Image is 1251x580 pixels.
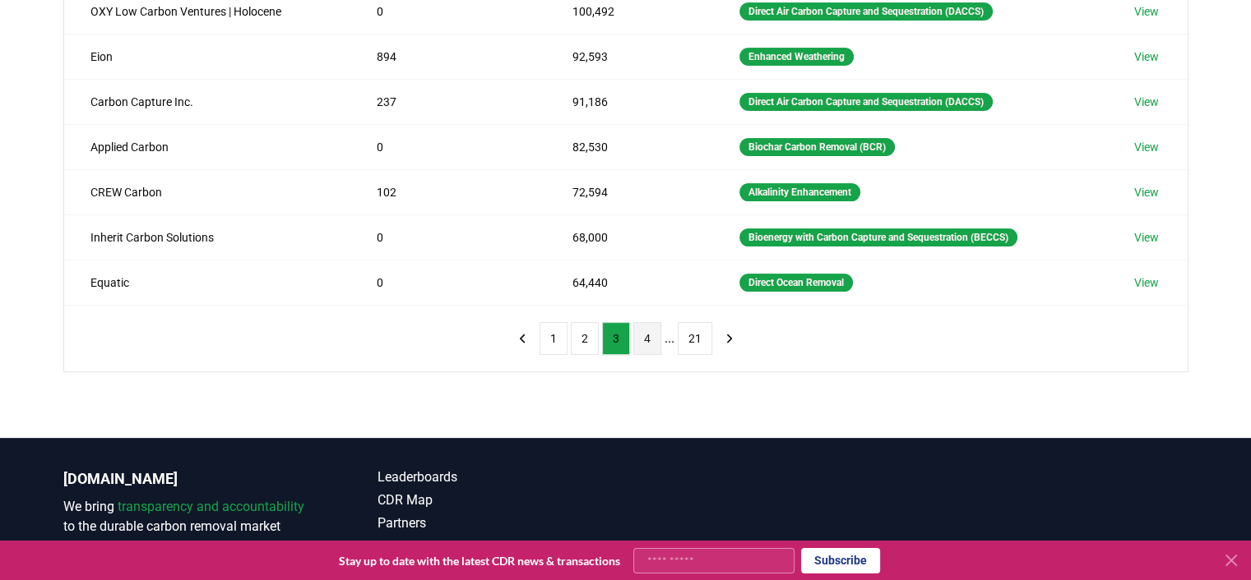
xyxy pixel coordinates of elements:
[546,169,713,214] td: 72,594
[64,260,350,305] td: Equatic
[378,536,626,556] a: About
[350,260,547,305] td: 0
[739,274,853,292] div: Direct Ocean Removal
[540,322,568,355] button: 1
[546,34,713,79] td: 92,593
[378,513,626,533] a: Partners
[716,322,744,355] button: next page
[118,499,304,514] span: transparency and accountability
[350,214,547,260] td: 0
[508,322,536,355] button: previous page
[739,183,860,201] div: Alkalinity Enhancement
[378,467,626,487] a: Leaderboards
[633,322,661,355] button: 4
[546,214,713,260] td: 68,000
[546,260,713,305] td: 64,440
[63,467,312,490] p: [DOMAIN_NAME]
[1134,139,1159,155] a: View
[63,497,312,536] p: We bring to the durable carbon removal market
[571,322,599,355] button: 2
[602,322,630,355] button: 3
[350,79,547,124] td: 237
[1134,229,1159,246] a: View
[1134,48,1159,65] a: View
[378,490,626,510] a: CDR Map
[350,34,547,79] td: 894
[350,169,547,214] td: 102
[1134,94,1159,110] a: View
[739,138,895,156] div: Biochar Carbon Removal (BCR)
[739,2,993,21] div: Direct Air Carbon Capture and Sequestration (DACCS)
[739,93,993,111] div: Direct Air Carbon Capture and Sequestration (DACCS)
[64,124,350,169] td: Applied Carbon
[546,124,713,169] td: 82,530
[350,124,547,169] td: 0
[546,79,713,124] td: 91,186
[64,79,350,124] td: Carbon Capture Inc.
[64,34,350,79] td: Eion
[1134,3,1159,20] a: View
[64,214,350,260] td: Inherit Carbon Solutions
[1134,274,1159,291] a: View
[64,169,350,214] td: CREW Carbon
[678,322,712,355] button: 21
[665,329,674,348] li: ...
[1134,184,1159,200] a: View
[739,228,1017,246] div: Bioenergy with Carbon Capture and Sequestration (BECCS)
[739,48,854,66] div: Enhanced Weathering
